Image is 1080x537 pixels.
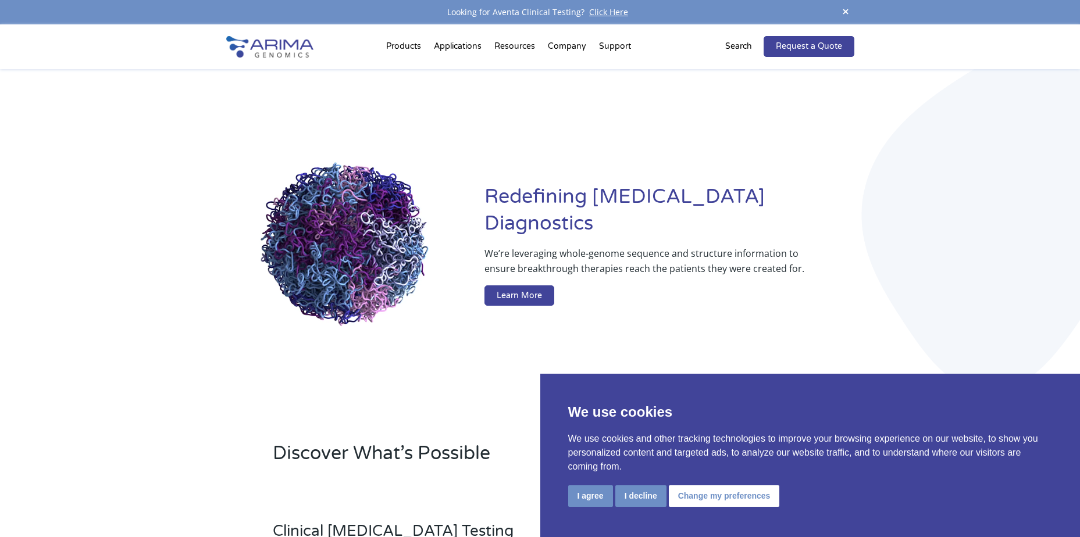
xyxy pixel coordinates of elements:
[568,432,1053,474] p: We use cookies and other tracking technologies to improve your browsing experience on our website...
[764,36,854,57] a: Request a Quote
[615,485,666,507] button: I decline
[226,36,313,58] img: Arima-Genomics-logo
[584,6,633,17] a: Click Here
[568,485,613,507] button: I agree
[226,5,854,20] div: Looking for Aventa Clinical Testing?
[725,39,752,54] p: Search
[568,402,1053,423] p: We use cookies
[484,285,554,306] a: Learn More
[669,485,780,507] button: Change my preferences
[484,184,854,246] h1: Redefining [MEDICAL_DATA] Diagnostics
[273,441,689,475] h2: Discover What’s Possible
[484,246,807,285] p: We’re leveraging whole-genome sequence and structure information to ensure breakthrough therapies...
[1022,481,1080,537] iframe: Chat Widget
